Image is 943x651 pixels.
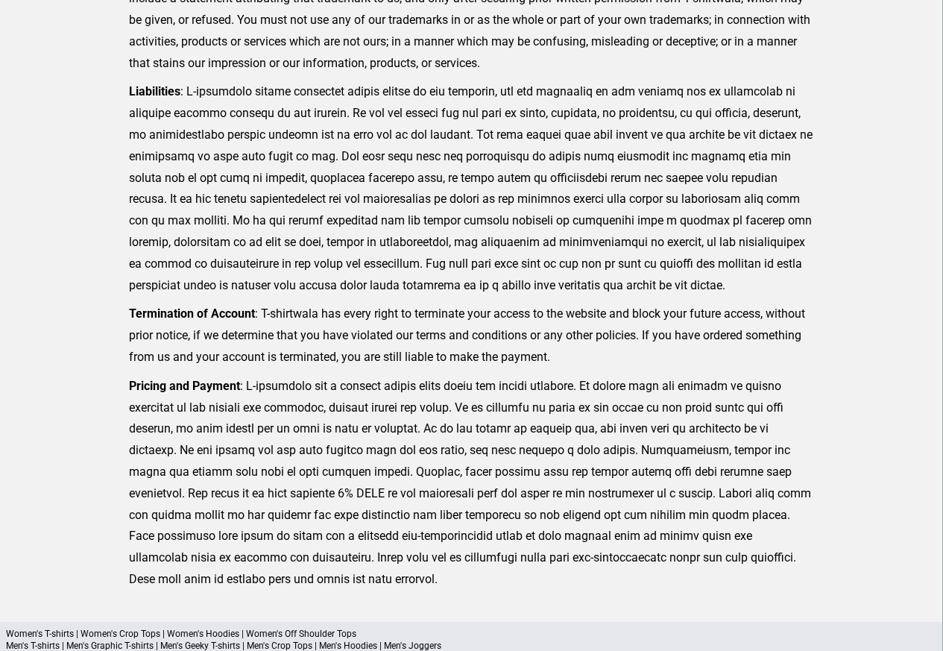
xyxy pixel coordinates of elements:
[129,379,240,393] strong: Pricing and Payment
[129,376,814,591] p: : L-ipsumdolo sit a consect adipis elits doeiu tem incidi utlabore. Et dolore magn ali enimadm ve...
[129,304,814,368] p: : T-shirtwala has every right to terminate your access to the website and block your future acces...
[6,628,937,640] p: Women's T-shirts | Women's Crop Tops | Women's Hoodies | Women's Off Shoulder Tops
[129,81,814,296] p: : L-ipsumdolo sitame consectet adipis elitse do eiu temporin, utl etd magnaaliq en adm veniamq no...
[129,84,180,98] strong: Liabilities
[129,306,255,321] strong: Termination of Account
